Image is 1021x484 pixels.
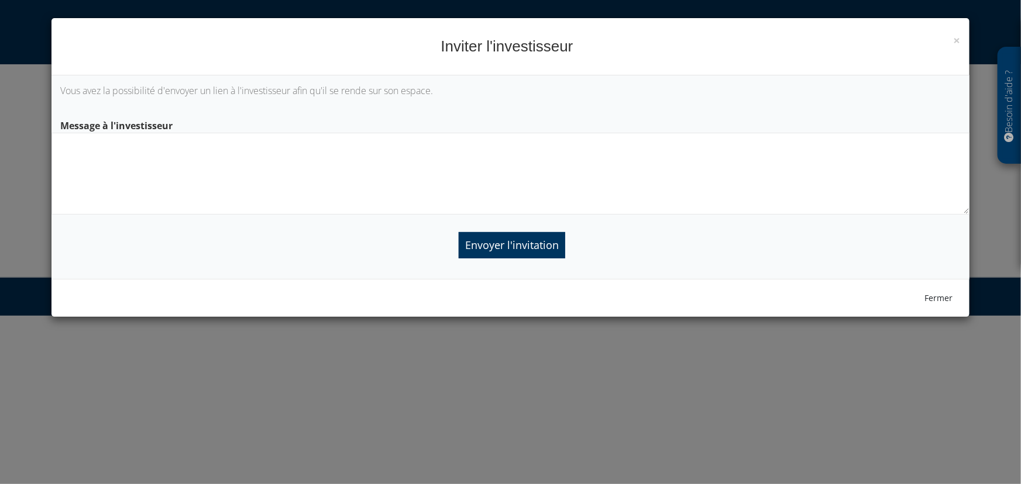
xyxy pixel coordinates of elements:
[60,84,961,98] p: Vous avez la possibilité d'envoyer un lien à l'investisseur afin qu'il se rende sur son espace.
[954,32,961,49] span: ×
[51,115,970,133] label: Message à l'investisseur
[917,288,961,308] button: Fermer
[60,36,961,57] h4: Inviter l'investisseur
[459,232,565,258] input: Envoyer l'invitation
[1003,53,1016,158] p: Besoin d'aide ?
